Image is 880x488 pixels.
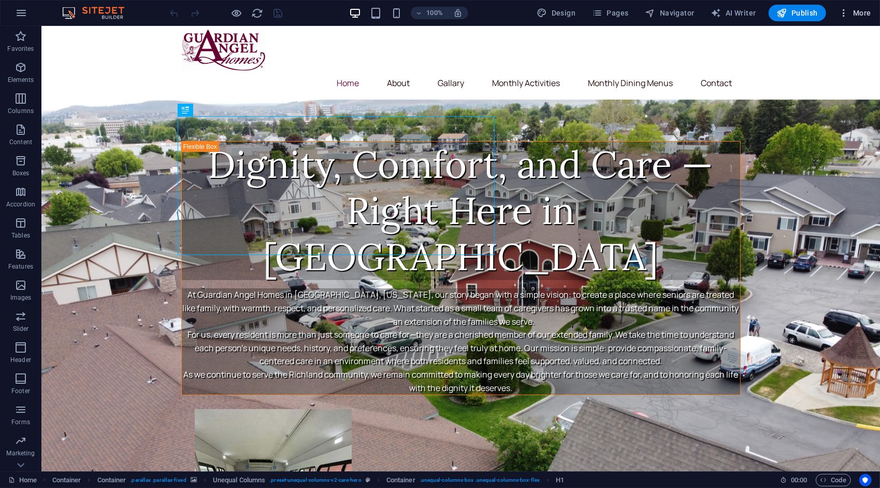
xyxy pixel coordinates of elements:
p: Slider [13,325,29,333]
button: Usercentrics [859,474,872,486]
i: On resize automatically adjust zoom level to fit chosen device. [453,8,463,18]
button: Code [816,474,851,486]
button: Publish [769,5,826,21]
i: Reload page [252,7,264,19]
p: Forms [11,418,30,426]
span: 00 00 [791,474,807,486]
button: Navigator [641,5,699,21]
p: Tables [11,231,30,240]
p: Marketing [6,449,35,457]
i: This element contains a background [191,477,197,483]
p: Header [10,356,31,364]
div: Design (Ctrl+Alt+Y) [533,5,580,21]
span: Click to select. Double-click to edit [386,474,415,486]
p: Footer [11,387,30,395]
button: Click here to leave preview mode and continue editing [230,7,243,19]
span: . preset-unequal-columns-v2-care-hero [269,474,361,486]
span: More [839,8,871,18]
span: Navigator [645,8,695,18]
p: Content [9,138,32,146]
button: AI Writer [707,5,760,21]
span: . parallax .parallax-fixed [130,474,186,486]
span: Pages [592,8,628,18]
p: Boxes [12,169,30,177]
p: Accordion [6,200,35,208]
p: Images [10,294,32,302]
h6: Session time [780,474,807,486]
span: Click to select. Double-click to edit [213,474,265,486]
span: . unequal-columns-box .unequal-columns-box-flex [420,474,540,486]
button: 100% [411,7,448,19]
button: More [834,5,875,21]
p: Elements [8,76,34,84]
span: Code [820,474,846,486]
a: Click to cancel selection. Double-click to open Pages [8,474,37,486]
span: Click to select. Double-click to edit [52,474,81,486]
span: Publish [777,8,818,18]
span: Design [537,8,576,18]
span: Click to select. Double-click to edit [556,474,564,486]
span: : [798,476,800,484]
p: Features [8,262,33,271]
i: This element is a customizable preset [366,477,370,483]
img: Editor Logo [60,7,137,19]
p: Favorites [7,45,34,53]
button: Design [533,5,580,21]
h6: 100% [426,7,443,19]
p: Columns [8,107,34,115]
button: Pages [588,5,632,21]
button: reload [251,7,264,19]
span: AI Writer [711,8,756,18]
nav: breadcrumb [52,474,565,486]
span: Click to select. Double-click to edit [97,474,126,486]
